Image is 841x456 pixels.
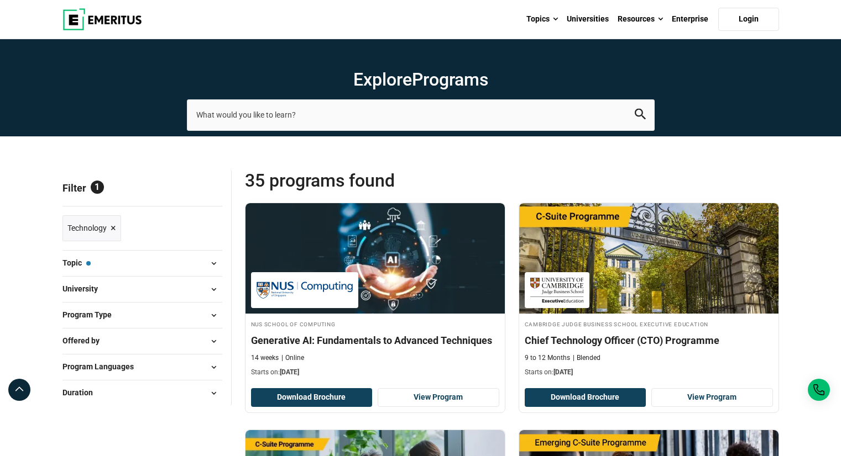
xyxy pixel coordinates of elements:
[525,353,570,363] p: 9 to 12 Months
[62,333,222,349] button: Offered by
[62,359,222,375] button: Program Languages
[62,257,91,269] span: Topic
[62,360,143,373] span: Program Languages
[280,368,299,376] span: [DATE]
[519,203,779,314] img: Chief Technology Officer (CTO) Programme | Online Technology Course
[525,388,646,407] button: Download Brochure
[245,169,512,192] span: 35 Programs found
[251,353,279,363] p: 14 weeks
[525,333,773,347] h4: Chief Technology Officer (CTO) Programme
[718,8,779,31] a: Login
[251,368,499,377] p: Starts on:
[281,353,304,363] p: Online
[412,69,488,90] span: Programs
[553,368,573,376] span: [DATE]
[251,319,499,328] h4: NUS School of Computing
[62,386,102,399] span: Duration
[67,222,107,234] span: Technology
[251,333,499,347] h4: Generative AI: Fundamentals to Advanced Techniques
[187,99,655,130] input: search-page
[111,220,116,236] span: ×
[188,182,222,197] a: Reset all
[635,109,646,121] button: search
[257,278,353,303] img: NUS School of Computing
[378,388,499,407] a: View Program
[530,278,584,303] img: Cambridge Judge Business School Executive Education
[187,68,655,91] h1: Explore
[62,385,222,401] button: Duration
[245,203,505,314] img: Generative AI: Fundamentals to Advanced Techniques | Online Technology Course
[62,215,121,241] a: Technology ×
[62,335,108,347] span: Offered by
[62,169,222,206] p: Filter
[525,368,773,377] p: Starts on:
[251,388,373,407] button: Download Brochure
[62,281,222,298] button: University
[635,112,646,122] a: search
[62,309,121,321] span: Program Type
[573,353,600,363] p: Blended
[62,255,222,272] button: Topic
[245,203,505,383] a: Technology Course by NUS School of Computing - September 30, 2025 NUS School of Computing NUS Sch...
[651,388,773,407] a: View Program
[525,319,773,328] h4: Cambridge Judge Business School Executive Education
[519,203,779,383] a: Technology Course by Cambridge Judge Business School Executive Education - September 30, 2025 Cam...
[91,181,104,194] span: 1
[62,307,222,324] button: Program Type
[62,283,107,295] span: University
